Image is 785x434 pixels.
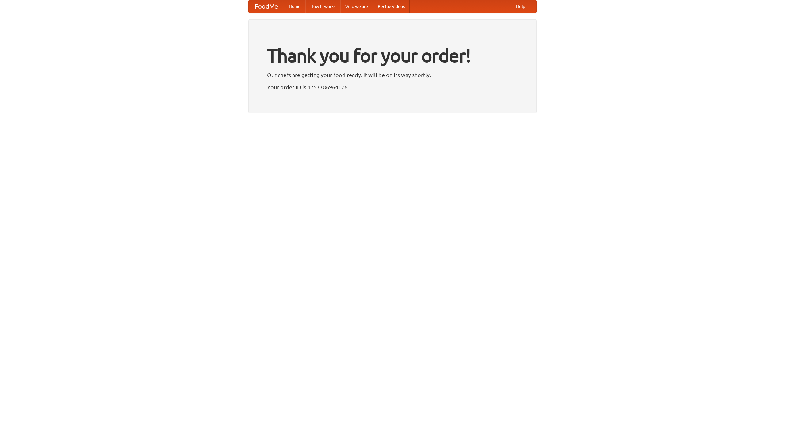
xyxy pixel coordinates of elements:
a: Recipe videos [373,0,410,13]
a: Who we are [340,0,373,13]
a: Home [284,0,305,13]
h1: Thank you for your order! [267,41,518,70]
a: FoodMe [249,0,284,13]
a: How it works [305,0,340,13]
p: Our chefs are getting your food ready. It will be on its way shortly. [267,70,518,79]
p: Your order ID is 1757786964176. [267,83,518,92]
a: Help [511,0,530,13]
